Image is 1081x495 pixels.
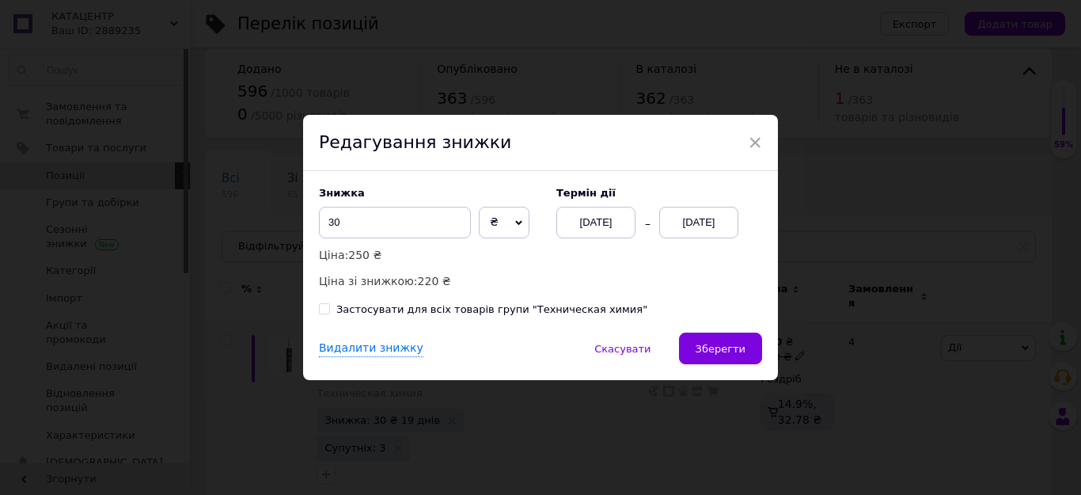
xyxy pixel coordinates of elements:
p: Ціна: [319,246,540,264]
input: 0 [319,207,471,238]
button: Зберегти [679,333,762,364]
div: Видалити знижку [319,341,423,357]
span: 250 ₴ [348,249,381,261]
label: Термін дії [556,187,762,199]
span: Знижка [319,187,365,199]
button: Скасувати [578,333,667,364]
span: Редагування знижки [319,132,511,152]
span: × [748,129,762,156]
span: Зберегти [696,343,745,355]
span: 220 ₴ [418,275,451,287]
div: Застосувати для всіх товарів групи "Техническая химия" [336,303,647,317]
div: [DATE] [556,207,635,238]
div: [DATE] [659,207,738,238]
span: ₴ [490,215,499,228]
span: Скасувати [594,343,650,355]
p: Ціна зі знижкою: [319,272,540,290]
